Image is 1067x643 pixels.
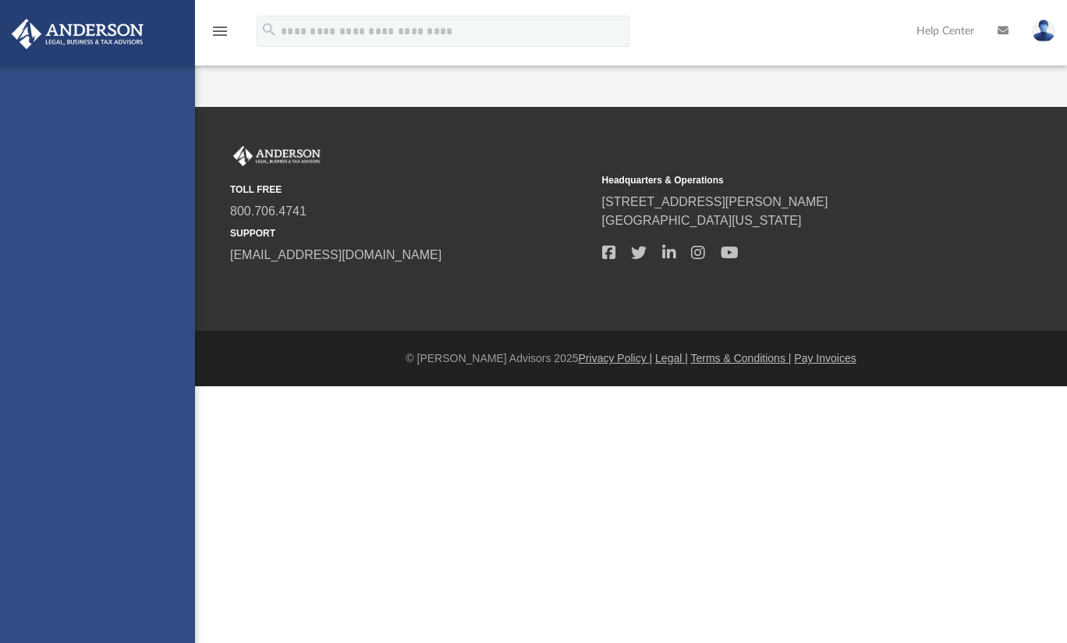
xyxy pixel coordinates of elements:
a: Pay Invoices [794,352,856,364]
img: User Pic [1032,20,1055,42]
a: Privacy Policy | [579,352,653,364]
img: Anderson Advisors Platinum Portal [230,146,324,166]
a: menu [211,30,229,41]
a: Legal | [655,352,688,364]
small: SUPPORT [230,226,591,240]
img: Anderson Advisors Platinum Portal [7,19,148,49]
div: © [PERSON_NAME] Advisors 2025 [195,350,1067,367]
a: [EMAIL_ADDRESS][DOMAIN_NAME] [230,248,441,261]
a: Terms & Conditions | [691,352,792,364]
a: [STREET_ADDRESS][PERSON_NAME] [602,195,828,208]
a: [GEOGRAPHIC_DATA][US_STATE] [602,214,802,227]
small: Headquarters & Operations [602,173,963,187]
i: menu [211,22,229,41]
small: TOLL FREE [230,183,591,197]
i: search [261,21,278,38]
a: 800.706.4741 [230,204,307,218]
